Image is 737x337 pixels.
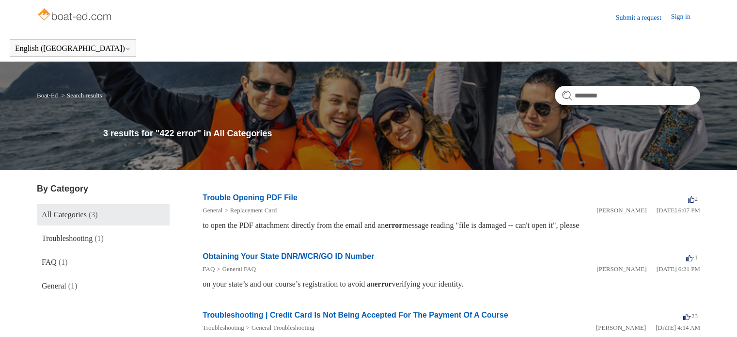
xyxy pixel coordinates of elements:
time: 01/05/2024, 18:21 [657,265,700,273]
li: [PERSON_NAME] [596,264,646,274]
time: 03/16/2022, 04:14 [656,324,700,331]
a: General FAQ [222,265,256,273]
span: General [42,282,66,290]
li: General Troubleshooting [244,323,314,333]
h1: 3 results for "422 error" in All Categories [103,127,700,140]
a: Replacement Card [230,207,277,214]
a: Troubleshooting (1) [37,228,170,249]
div: to open the PDF attachment directly from the email and an message reading "file is damaged -- can... [203,220,700,231]
li: General FAQ [215,264,256,274]
img: Boat-Ed Help Center home page [37,6,114,25]
span: All Categories [42,210,87,219]
span: (1) [94,234,104,242]
li: [PERSON_NAME] [596,323,646,333]
span: FAQ [42,258,57,266]
em: error [374,280,392,288]
span: 2 [688,195,698,202]
input: Search [555,86,700,105]
a: Obtaining Your State DNR/WCR/GO ID Number [203,252,374,260]
a: Troubleshooting | Credit Card Is Not Being Accepted For The Payment Of A Course [203,311,508,319]
a: Boat-Ed [37,92,58,99]
em: error [385,221,402,229]
div: on your state’s and our course’s registration to avoid an verifying your identity. [203,278,700,290]
span: (1) [68,282,78,290]
span: -23 [683,312,698,320]
a: Troubleshooting [203,324,244,331]
li: Boat-Ed [37,92,60,99]
span: -1 [686,254,698,261]
a: General Troubleshooting [251,324,314,331]
h3: By Category [37,182,170,195]
li: FAQ [203,264,215,274]
time: 01/05/2024, 18:07 [657,207,700,214]
a: General (1) [37,275,170,297]
a: FAQ (1) [37,252,170,273]
a: FAQ [203,265,215,273]
a: Sign in [671,12,700,23]
button: English ([GEOGRAPHIC_DATA]) [15,44,131,53]
a: Submit a request [616,13,671,23]
span: (3) [89,210,98,219]
li: Troubleshooting [203,323,244,333]
div: Live chat [705,305,730,330]
span: (1) [59,258,68,266]
li: Replacement Card [222,206,277,215]
a: All Categories (3) [37,204,170,225]
span: Troubleshooting [42,234,93,242]
li: [PERSON_NAME] [596,206,646,215]
li: Search results [60,92,102,99]
li: General [203,206,222,215]
a: Trouble Opening PDF File [203,193,298,202]
a: General [203,207,222,214]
